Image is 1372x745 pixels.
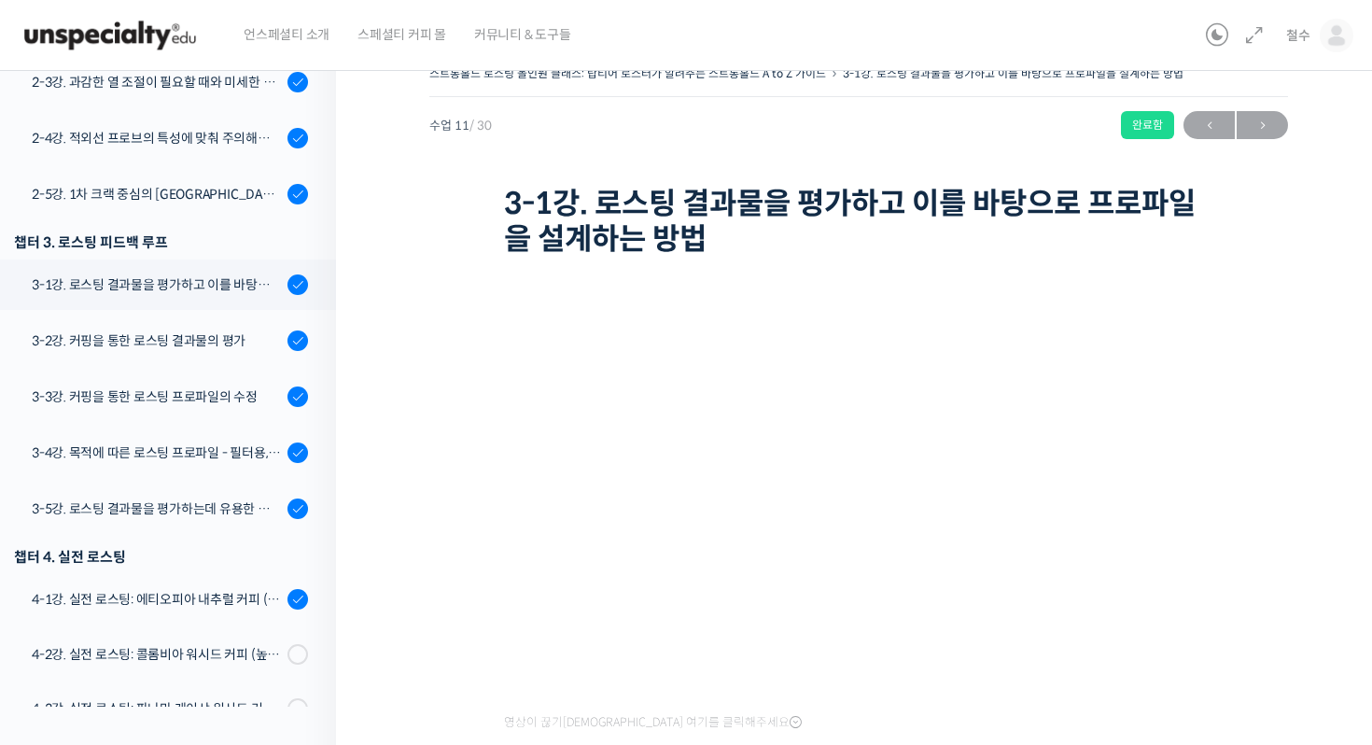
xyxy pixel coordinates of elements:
[32,330,282,351] div: 3-2강. 커핑을 통한 로스팅 결과물의 평가
[32,499,282,519] div: 3-5강. 로스팅 결과물을 평가하는데 유용한 팁들 - 연수를 활용한 커핑, 커핑용 분쇄도 찾기, 로스트 레벨에 따른 QC 등
[429,119,492,132] span: 수업 11
[14,230,308,255] div: 챕터 3. 로스팅 피드백 루프
[32,387,282,407] div: 3-3강. 커핑을 통한 로스팅 프로파일의 수정
[32,589,282,610] div: 4-1강. 실전 로스팅: 에티오피아 내추럴 커피 (당분이 많이 포함되어 있고 색이 고르지 않은 경우)
[504,715,802,730] span: 영상이 끊기[DEMOGRAPHIC_DATA] 여기를 클릭해주세요
[32,72,282,92] div: 2-3강. 과감한 열 조절이 필요할 때와 미세한 열 조절이 필요할 때
[6,590,123,637] a: 홈
[1183,113,1235,138] span: ←
[171,619,193,634] span: 대화
[1183,111,1235,139] a: ←이전
[32,274,282,295] div: 3-1강. 로스팅 결과물을 평가하고 이를 바탕으로 프로파일을 설계하는 방법
[1237,113,1288,138] span: →
[123,590,241,637] a: 대화
[1237,111,1288,139] a: 다음→
[14,544,308,569] div: 챕터 4. 실전 로스팅
[429,66,826,80] a: 스트롱홀드 로스팅 올인원 클래스: 탑티어 로스터가 알려주는 스트롱홀드 A to Z 가이드
[32,184,282,204] div: 2-5강. 1차 크랙 중심의 [GEOGRAPHIC_DATA]에 관하여
[504,186,1213,258] h1: 3-1강. 로스팅 결과물을 평가하고 이를 바탕으로 프로파일을 설계하는 방법
[1121,111,1174,139] div: 완료함
[241,590,358,637] a: 설정
[1286,27,1310,44] span: 철수
[32,644,282,665] div: 4-2강. 실전 로스팅: 콜롬비아 워시드 커피 (높은 밀도와 수분율 때문에 1차 크랙에서 많은 수분을 방출하는 경우)
[843,66,1183,80] a: 3-1강. 로스팅 결과물을 평가하고 이를 바탕으로 프로파일을 설계하는 방법
[32,128,282,148] div: 2-4강. 적외선 프로브의 특성에 맞춰 주의해야 할 점들
[32,698,282,719] div: 4-3강. 실전 로스팅: 파나마 게이샤 워시드 커피 (플레이버 프로파일이 로스팅하기 까다로운 경우)
[288,618,311,633] span: 설정
[59,618,70,633] span: 홈
[32,443,282,463] div: 3-4강. 목적에 따른 로스팅 프로파일 - 필터용, 에스프레소용
[469,118,492,134] span: / 30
